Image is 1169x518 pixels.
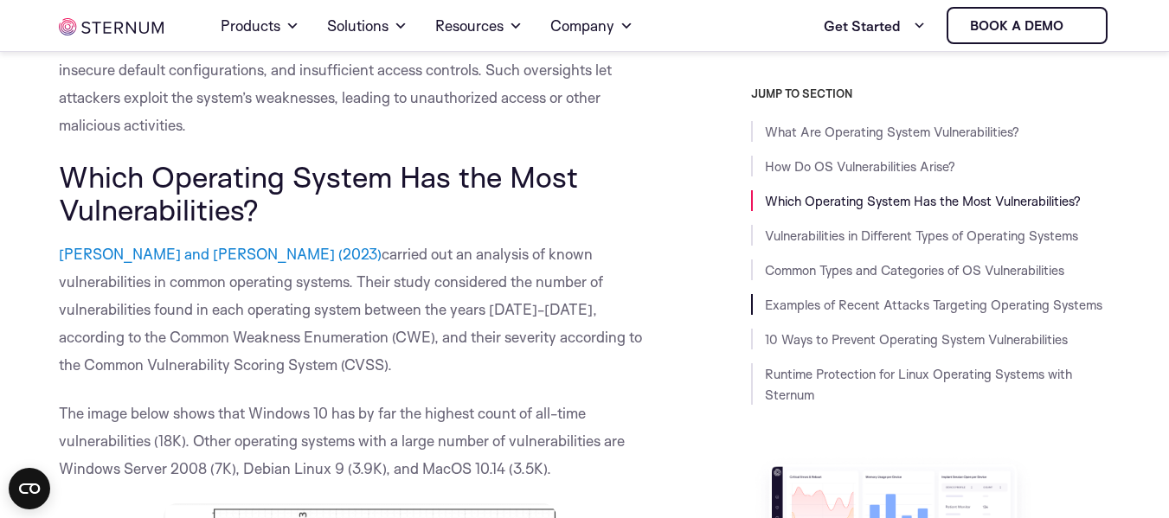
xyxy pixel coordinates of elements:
[59,245,382,263] a: [PERSON_NAME] and [PERSON_NAME] (2023)
[59,245,642,374] span: carried out an analysis of known vulnerabilities in common operating systems. Their study conside...
[751,86,1111,100] h3: JUMP TO SECTION
[59,18,164,35] img: sternum iot
[765,193,1081,209] a: Which Operating System Has the Most Vulnerabilities?
[59,404,625,477] span: The image below shows that Windows 10 has by far the highest count of all-time vulnerabilities (1...
[765,124,1019,140] a: What Are Operating System Vulnerabilities?
[824,9,926,43] a: Get Started
[550,2,633,50] a: Company
[9,468,50,509] button: Open CMP widget
[59,158,578,227] span: Which Operating System Has the Most Vulnerabilities?
[765,262,1064,278] a: Common Types and Categories of OS Vulnerabilities
[221,2,299,50] a: Products
[765,158,955,175] a: How Do OS Vulnerabilities Arise?
[765,227,1078,244] a: Vulnerabilities in Different Types of Operating Systems
[1070,19,1084,33] img: sternum iot
[765,366,1072,403] a: Runtime Protection for Linux Operating Systems with Sternum
[327,2,408,50] a: Solutions
[765,297,1102,313] a: Examples of Recent Attacks Targeting Operating Systems
[947,7,1108,44] a: Book a demo
[435,2,523,50] a: Resources
[59,5,656,134] span: Additionally, vulnerabilities can arise from design decisions that do not adequately consider sec...
[765,331,1068,348] a: 10 Ways to Prevent Operating System Vulnerabilities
